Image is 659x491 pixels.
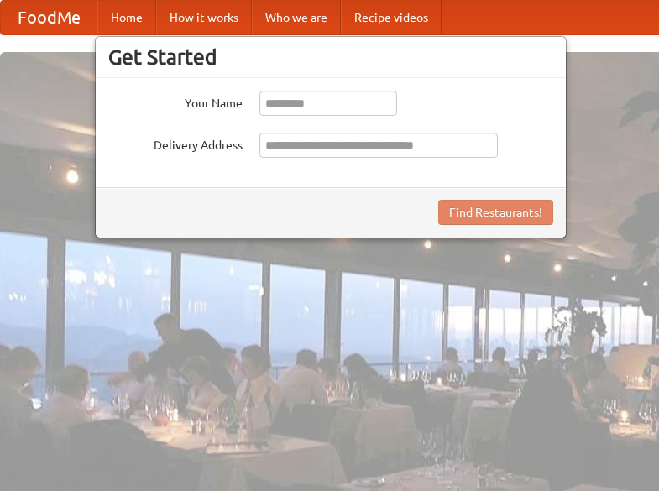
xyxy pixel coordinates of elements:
[438,200,553,225] button: Find Restaurants!
[1,1,97,34] a: FoodMe
[108,133,243,154] label: Delivery Address
[108,91,243,112] label: Your Name
[341,1,442,34] a: Recipe videos
[97,1,156,34] a: Home
[156,1,252,34] a: How it works
[108,44,553,70] h3: Get Started
[252,1,341,34] a: Who we are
